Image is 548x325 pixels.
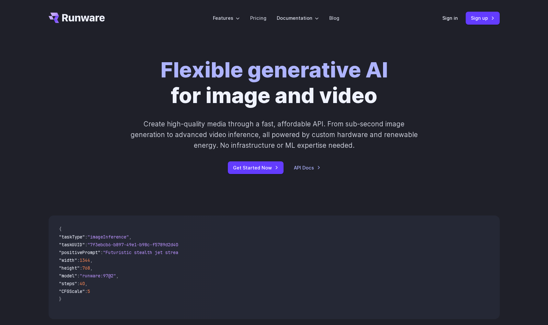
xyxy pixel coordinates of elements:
[77,257,80,263] span: :
[77,281,80,286] span: :
[129,234,132,240] span: ,
[228,161,284,174] a: Get Started Now
[100,250,103,255] span: :
[250,14,266,22] a: Pricing
[82,265,90,271] span: 768
[116,273,119,279] span: ,
[103,250,339,255] span: "Futuristic stealth jet streaking through a neon-lit cityscape with glowing purple exhaust"
[49,13,105,23] a: Go to /
[160,57,388,83] strong: Flexible generative AI
[90,257,93,263] span: ,
[80,273,116,279] span: "runware:97@2"
[77,273,80,279] span: :
[80,257,90,263] span: 1344
[59,288,85,294] span: "CFGScale"
[59,265,80,271] span: "height"
[277,14,319,22] label: Documentation
[59,281,77,286] span: "steps"
[87,234,129,240] span: "imageInference"
[85,242,87,248] span: :
[85,288,87,294] span: :
[442,14,458,22] a: Sign in
[466,12,500,24] a: Sign up
[130,119,418,151] p: Create high-quality media through a fast, affordable API. From sub-second image generation to adv...
[59,250,100,255] span: "positivePrompt"
[85,281,87,286] span: ,
[85,234,87,240] span: :
[294,164,321,171] a: API Docs
[59,234,85,240] span: "taskType"
[80,265,82,271] span: :
[80,281,85,286] span: 40
[59,226,62,232] span: {
[59,257,77,263] span: "width"
[87,242,186,248] span: "7f3ebcb6-b897-49e1-b98c-f5789d2d40d7"
[213,14,240,22] label: Features
[59,242,85,248] span: "taskUUID"
[90,265,93,271] span: ,
[160,57,388,108] h1: for image and video
[87,288,90,294] span: 5
[59,273,77,279] span: "model"
[59,296,62,302] span: }
[329,14,339,22] a: Blog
